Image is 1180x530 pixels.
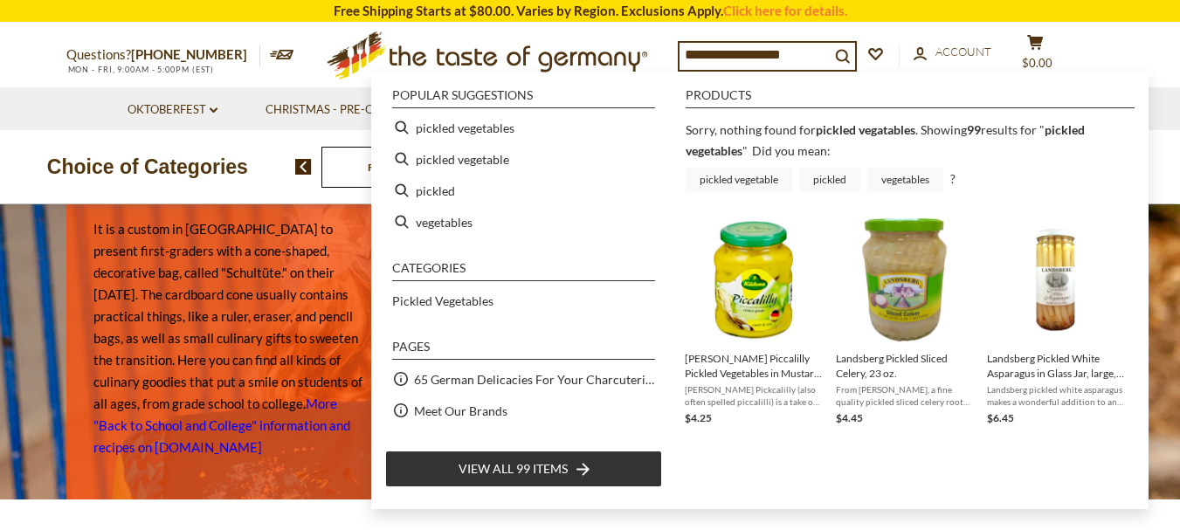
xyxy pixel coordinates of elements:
span: $4.45 [836,411,863,424]
a: 65 German Delicacies For Your Charcuterie Board [414,369,655,389]
a: vegetables [867,168,943,192]
li: pickled vegetables [385,112,662,143]
li: Categories [392,262,655,281]
img: previous arrow [295,159,312,175]
span: MON - FRI, 9:00AM - 5:00PM (EST) [66,65,215,74]
a: Christmas - PRE-ORDER [266,100,415,120]
li: Landsberg Pickled Sliced Celery, 23 oz. [829,210,980,434]
img: Landsberg Pickled White Asparagus [992,217,1119,343]
li: pickled vegetable [385,143,662,175]
a: pickled [799,168,860,192]
li: pickled [385,175,662,206]
li: Pages [392,341,655,360]
a: Oktoberfest [128,100,217,120]
li: Landsberg Pickled White Asparagus in Glass Jar, large, 15.2 oz [980,210,1131,434]
span: Sorry, nothing found for . [686,122,918,137]
span: Landsberg Pickled Sliced Celery, 23 oz. [836,351,973,381]
span: View all 99 items [459,459,568,478]
div: Instant Search Results [371,72,1149,509]
a: [PHONE_NUMBER] [131,46,247,62]
li: Popular suggestions [392,89,655,108]
a: More "Back to School and College" information and recipes on [DOMAIN_NAME] [93,396,350,455]
img: Landsberg Pickled Sliced Celery [841,217,968,343]
button: $0.00 [1010,34,1062,78]
b: 99 [967,122,981,137]
span: [PERSON_NAME] Pickcalilly (also often spelled piccalilli) is a take on the British classic of the... [685,383,822,408]
li: Meet Our Brands [385,395,662,426]
span: Landsberg Pickled White Asparagus in Glass Jar, large, 15.2 oz [987,351,1124,381]
p: It is a custom in [GEOGRAPHIC_DATA] to present first-graders with a cone-shaped, decorative bag, ... [93,218,371,458]
span: $6.45 [987,411,1014,424]
span: From [PERSON_NAME], a fine quality pickled sliced celery root that adds a nice crunch to salads a... [836,383,973,408]
li: Products [686,89,1135,108]
a: Click here for details. [723,3,847,18]
li: View all 99 items [385,451,662,487]
a: Meet Our Brands [414,401,507,421]
span: [PERSON_NAME] Piccalilly Pickled Vegetables in Mustard Sauce, 12.5 oz. [685,351,822,381]
p: Questions? [66,44,260,66]
a: Landsberg Pickled Sliced CeleryLandsberg Pickled Sliced Celery, 23 oz.From [PERSON_NAME], a fine ... [836,217,973,427]
span: $4.25 [685,411,712,424]
div: Did you mean: ? [686,143,956,186]
span: Landsberg pickled white asparagus makes a wonderful addition to any vegetable platter (along sour... [987,383,1124,408]
a: Kuehne Piccalilly Pickled Vegetables in Mustard Sauce[PERSON_NAME] Piccalilly Pickled Vegetables ... [685,217,822,427]
img: Kuehne Piccalilly Pickled Vegetables in Mustard Sauce [690,217,817,343]
li: 65 German Delicacies For Your Charcuterie Board [385,363,662,395]
span: Showing results for " " [686,122,1085,157]
span: Account [935,45,991,59]
li: Pickled Vegetables [385,285,662,316]
li: vegetables [385,206,662,237]
a: pickled vegetables [686,122,1085,157]
span: $0.00 [1022,56,1052,70]
a: Pickled Vegetables [392,291,493,311]
a: pickled vegetable [686,168,792,192]
b: pickled vegatables [816,122,915,137]
a: Food By Category [368,161,451,174]
a: Landsberg Pickled White AsparagusLandsberg Pickled White Asparagus in Glass Jar, large, 15.2 ozLa... [987,217,1124,427]
li: Kuehne Piccalilly Pickled Vegetables in Mustard Sauce, 12.5 oz. [678,210,829,434]
a: Account [914,43,991,62]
